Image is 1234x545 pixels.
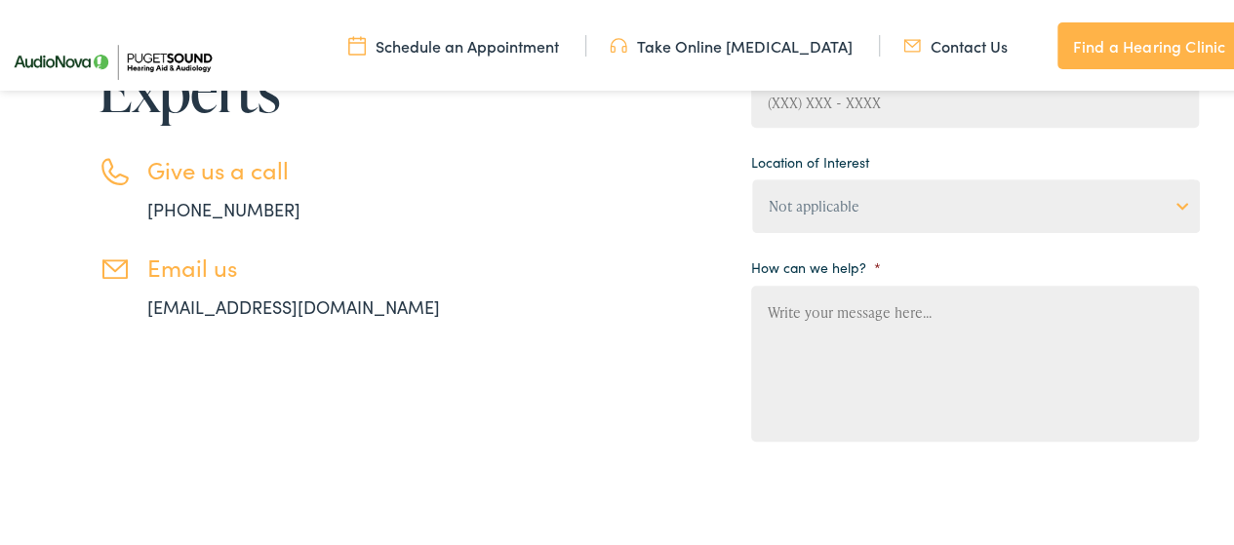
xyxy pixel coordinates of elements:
[751,76,1199,125] input: (XXX) XXX - XXXX
[147,292,440,316] a: [EMAIL_ADDRESS][DOMAIN_NAME]
[147,153,498,181] h3: Give us a call
[348,32,559,54] a: Schedule an Appointment
[751,464,1048,540] iframe: reCAPTCHA
[147,251,498,279] h3: Email us
[610,32,853,54] a: Take Online [MEDICAL_DATA]
[147,194,300,218] a: [PHONE_NUMBER]
[610,32,627,54] img: utility icon
[348,32,366,54] img: utility icon
[751,255,881,273] label: How can we help?
[751,150,869,168] label: Location of Interest
[903,32,921,54] img: utility icon
[903,32,1008,54] a: Contact Us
